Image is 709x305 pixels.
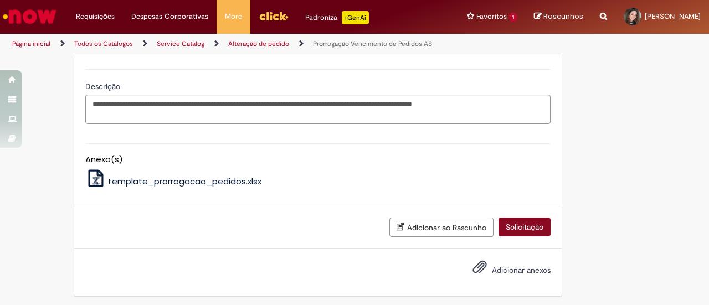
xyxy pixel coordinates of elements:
ul: Trilhas de página [8,34,464,54]
a: Prorrogação Vencimento de Pedidos AS [313,39,432,48]
span: Requisições [76,11,115,22]
span: More [225,11,242,22]
span: Despesas Corporativas [131,11,208,22]
span: template_prorrogacao_pedidos.xlsx [108,175,261,187]
a: Service Catalog [157,39,204,48]
button: Solicitação [499,218,551,236]
div: Padroniza [305,11,369,24]
span: [PERSON_NAME] [645,12,701,21]
h5: Anexo(s) [85,155,551,164]
img: click_logo_yellow_360x200.png [259,8,289,24]
span: Adicionar anexos [492,265,551,275]
button: Adicionar ao Rascunho [389,218,494,237]
button: Adicionar anexos [470,257,490,282]
a: Rascunhos [534,12,583,22]
a: Alteração de pedido [228,39,289,48]
a: template_prorrogacao_pedidos.xlsx [85,175,262,187]
p: +GenAi [342,11,369,24]
a: Todos os Catálogos [74,39,133,48]
span: Rascunhos [543,11,583,22]
img: ServiceNow [1,6,58,28]
textarea: Descrição [85,95,551,124]
a: Página inicial [12,39,50,48]
span: 1 [509,13,517,22]
span: Descrição [85,81,122,91]
span: Favoritos [476,11,507,22]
